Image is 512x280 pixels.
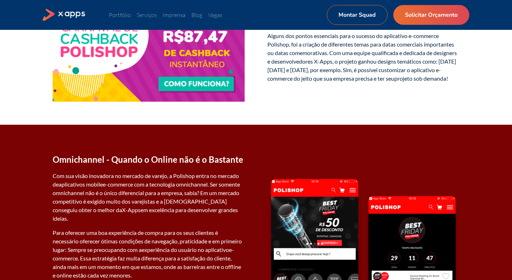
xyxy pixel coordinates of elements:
[162,11,186,18] a: Imprensa
[208,11,222,18] a: Vagas
[59,181,103,188] a: aplicativos mobile
[137,11,157,18] a: Serviços
[122,206,140,213] a: X-Apps
[191,11,202,18] a: Blog
[53,153,245,166] h2: Omnichannel - Quando o Online não é o Bastante
[394,75,446,82] a: projeto sob demanda
[53,172,245,223] p: Com sua visão inovadora no mercado de varejo, a Polishop entra no mercado de e-commerce com a tec...
[109,11,131,18] a: Portfólio
[393,5,469,25] a: Solicitar Orçamento
[327,5,388,25] a: Montar Squad
[142,246,229,253] a: experiência do usuário no aplicativo
[53,228,245,280] p: Para oferecer uma boa experiência de compra para os seus clientes é necessário oferecer ótimas co...
[267,32,459,83] p: Alguns dos pontos essenciais para o sucesso do aplicativo e-commerce Polishop, foi a criação de d...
